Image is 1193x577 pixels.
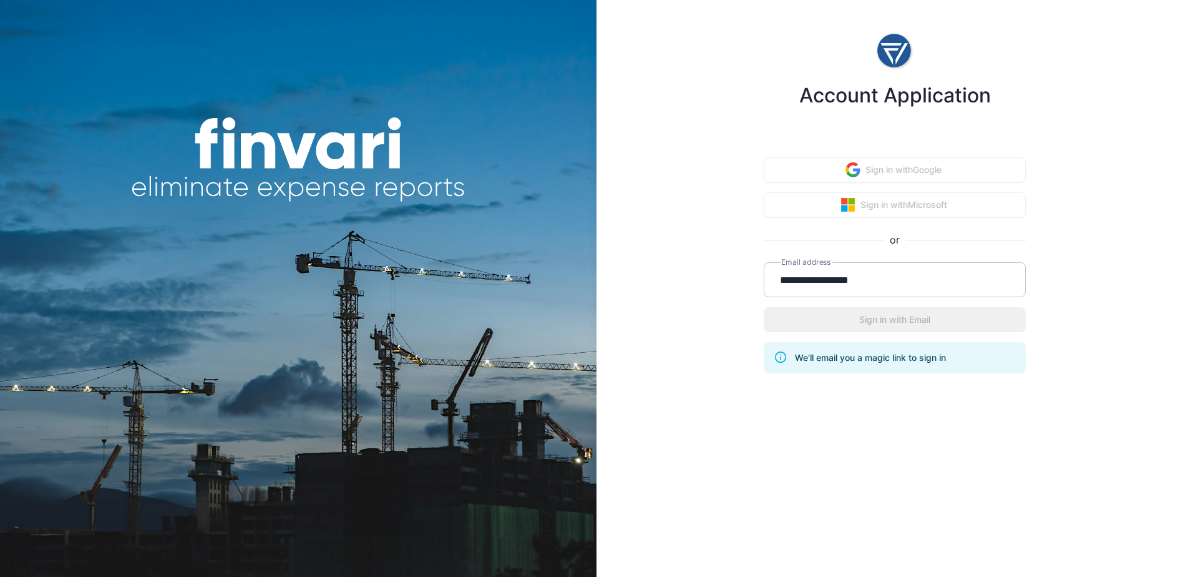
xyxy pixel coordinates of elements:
[795,346,946,370] div: We'll email you a magic link to sign in
[781,257,832,267] label: Email address
[131,117,465,202] img: finvari headline
[876,29,913,74] img: logo
[884,232,905,247] span: or
[799,84,991,107] h4: Account Application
